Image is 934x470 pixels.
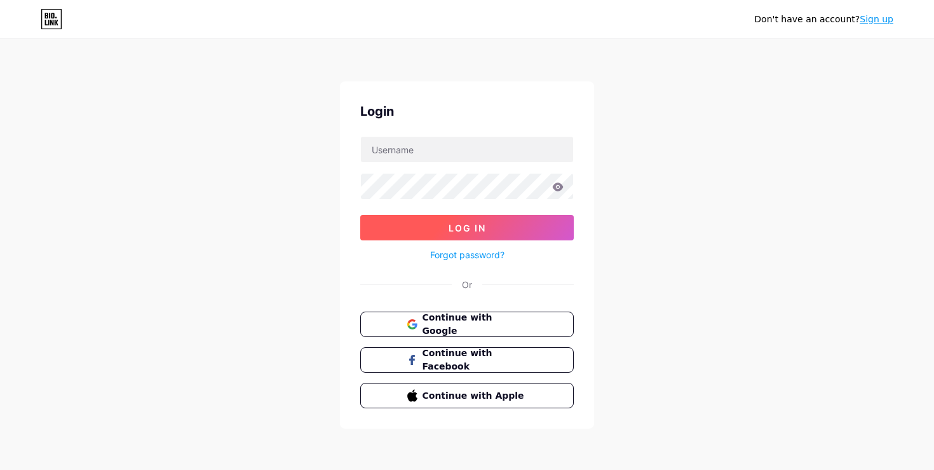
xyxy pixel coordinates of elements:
[860,14,893,24] a: Sign up
[430,248,504,261] a: Forgot password?
[423,389,527,403] span: Continue with Apple
[361,137,573,162] input: Username
[360,383,574,408] button: Continue with Apple
[360,102,574,121] div: Login
[360,312,574,337] button: Continue with Google
[423,347,527,373] span: Continue with Facebook
[423,311,527,338] span: Continue with Google
[360,347,574,373] button: Continue with Facebook
[462,278,472,291] div: Or
[360,215,574,240] button: Log In
[449,223,486,233] span: Log In
[754,13,893,26] div: Don't have an account?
